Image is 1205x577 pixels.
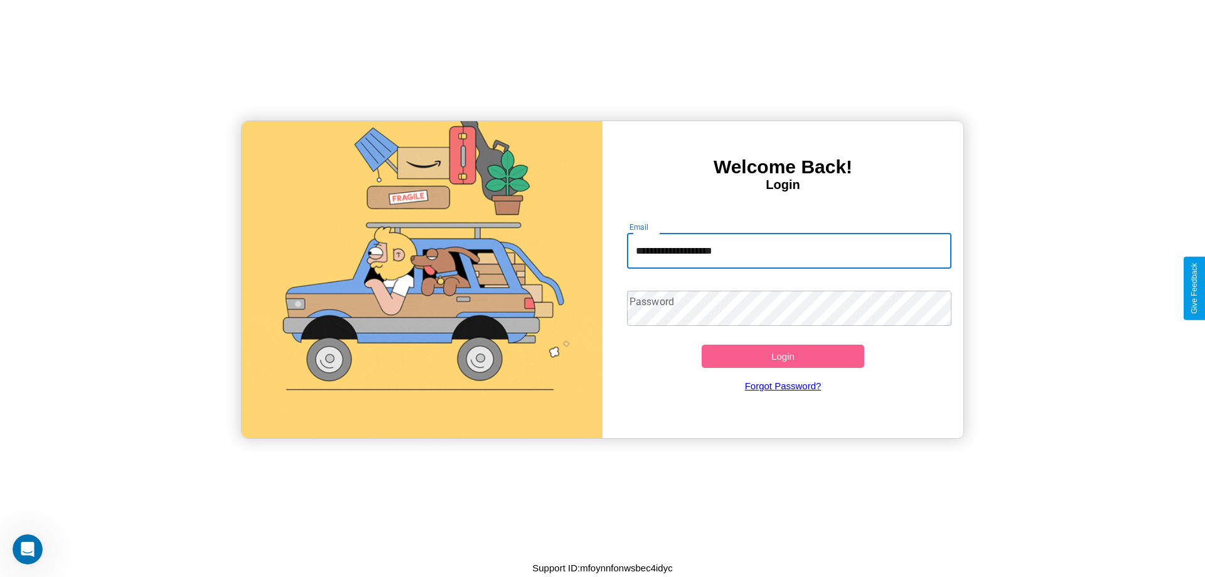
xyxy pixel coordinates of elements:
iframe: Intercom live chat [13,534,43,564]
p: Support ID: mfoynnfonwsbec4idyc [532,559,672,576]
button: Login [702,345,864,368]
h4: Login [602,178,963,192]
label: Email [629,222,649,232]
h3: Welcome Back! [602,156,963,178]
img: gif [242,121,602,438]
div: Give Feedback [1190,263,1199,314]
a: Forgot Password? [621,368,946,404]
